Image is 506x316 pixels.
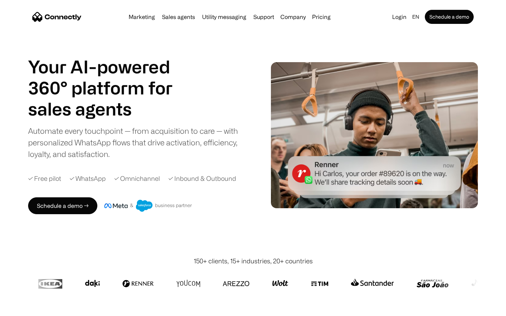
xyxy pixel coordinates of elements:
[126,14,158,20] a: Marketing
[104,200,192,212] img: Meta and Salesforce business partner badge.
[7,303,42,314] aside: Language selected: English
[389,12,409,22] a: Login
[194,256,313,266] div: 150+ clients, 15+ industries, 20+ countries
[28,56,190,98] h1: Your AI-powered 360° platform for
[28,125,249,160] div: Automate every touchpoint — from acquisition to care — with personalized WhatsApp flows that driv...
[425,10,474,24] a: Schedule a demo
[32,12,82,22] a: home
[70,174,106,183] div: ✓ WhatsApp
[280,12,306,22] div: Company
[28,197,97,214] a: Schedule a demo →
[159,14,198,20] a: Sales agents
[412,12,419,22] div: en
[199,14,249,20] a: Utility messaging
[28,98,190,119] div: carousel
[14,304,42,314] ul: Language list
[114,174,160,183] div: ✓ Omnichannel
[278,12,308,22] div: Company
[28,98,190,119] div: 1 of 4
[28,174,61,183] div: ✓ Free pilot
[168,174,236,183] div: ✓ Inbound & Outbound
[409,12,423,22] div: en
[251,14,277,20] a: Support
[28,98,190,119] h1: sales agents
[309,14,333,20] a: Pricing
